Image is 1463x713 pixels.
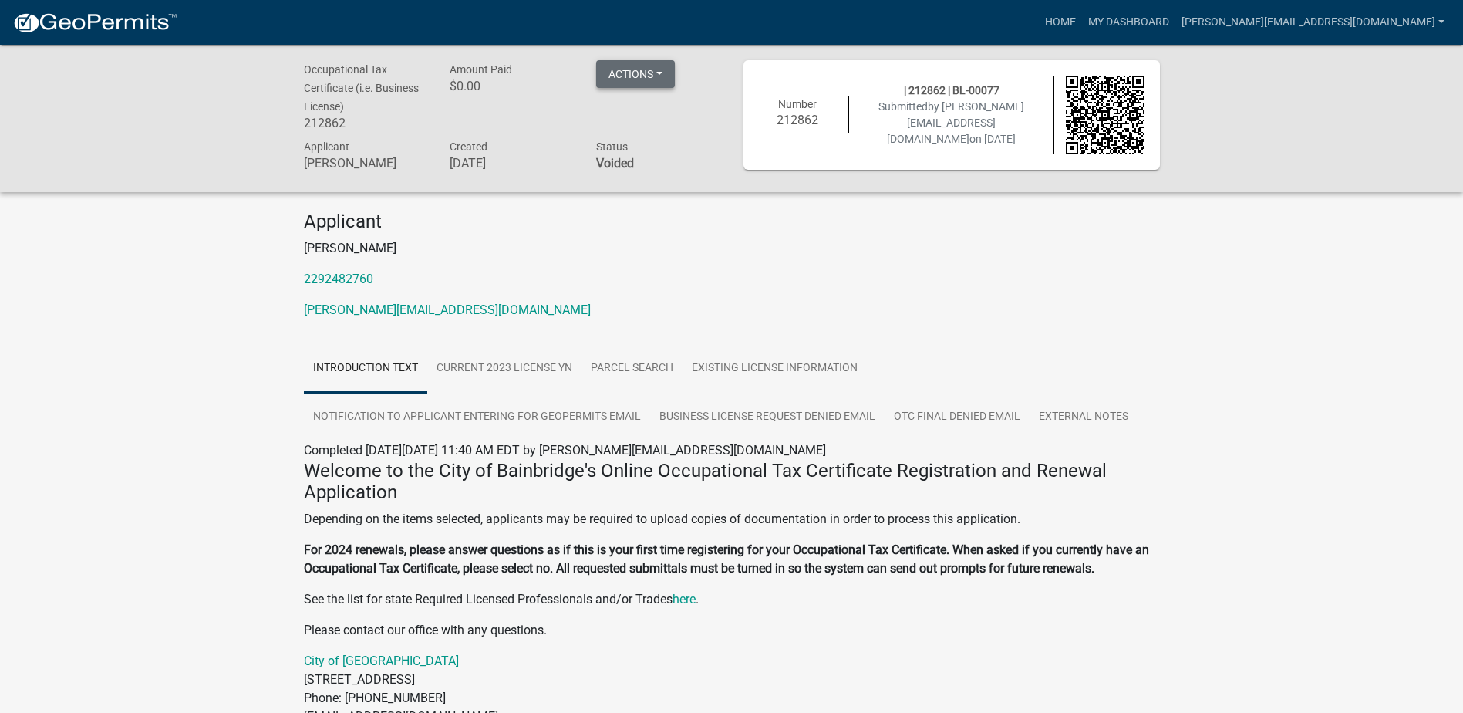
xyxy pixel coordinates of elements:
a: Business License Request Denied Email [650,393,885,442]
p: Depending on the items selected, applicants may be required to upload copies of documentation in ... [304,510,1160,529]
a: 2292482760 [304,272,373,286]
a: External Notes [1030,393,1138,442]
p: Please contact our office with any questions. [304,621,1160,640]
span: Applicant [304,140,349,153]
p: See the list for state Required Licensed Professionals and/or Trades . [304,590,1160,609]
a: OTC Final Denied Email [885,393,1030,442]
strong: For 2024 renewals, please answer questions as if this is your first time registering for your Occ... [304,542,1149,576]
h6: [DATE] [450,156,573,171]
h6: $0.00 [450,79,573,93]
span: Amount Paid [450,63,512,76]
a: Notification to Applicant Entering for GeoPermits Email [304,393,650,442]
img: QR code [1066,76,1144,154]
h4: Applicant [304,211,1160,233]
span: Submitted on [DATE] [878,100,1024,145]
h6: [PERSON_NAME] [304,156,427,171]
a: Existing License Information [683,344,867,394]
a: City of [GEOGRAPHIC_DATA] [304,654,459,668]
span: Completed [DATE][DATE] 11:40 AM EDT by [PERSON_NAME][EMAIL_ADDRESS][DOMAIN_NAME] [304,443,826,458]
h6: 212862 [759,113,838,127]
a: here [673,592,696,607]
span: | 212862 | BL-00077 [904,84,999,96]
a: Introduction Text [304,344,427,394]
span: by [PERSON_NAME][EMAIL_ADDRESS][DOMAIN_NAME] [887,100,1024,145]
a: [PERSON_NAME][EMAIL_ADDRESS][DOMAIN_NAME] [304,302,591,317]
a: [PERSON_NAME][EMAIL_ADDRESS][DOMAIN_NAME] [1175,8,1451,37]
span: Number [778,98,817,110]
span: Created [450,140,487,153]
button: Actions [596,60,675,88]
p: [PERSON_NAME] [304,239,1160,258]
span: Occupational Tax Certificate (i.e. Business License) [304,63,419,113]
a: My Dashboard [1082,8,1175,37]
h6: 212862 [304,116,427,130]
h4: Welcome to the City of Bainbridge's Online Occupational Tax Certificate Registration and Renewal ... [304,460,1160,505]
a: Current 2023 License YN [427,344,581,394]
a: Home [1039,8,1082,37]
a: Parcel search [581,344,683,394]
strong: Voided [596,156,634,171]
span: Status [596,140,628,153]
